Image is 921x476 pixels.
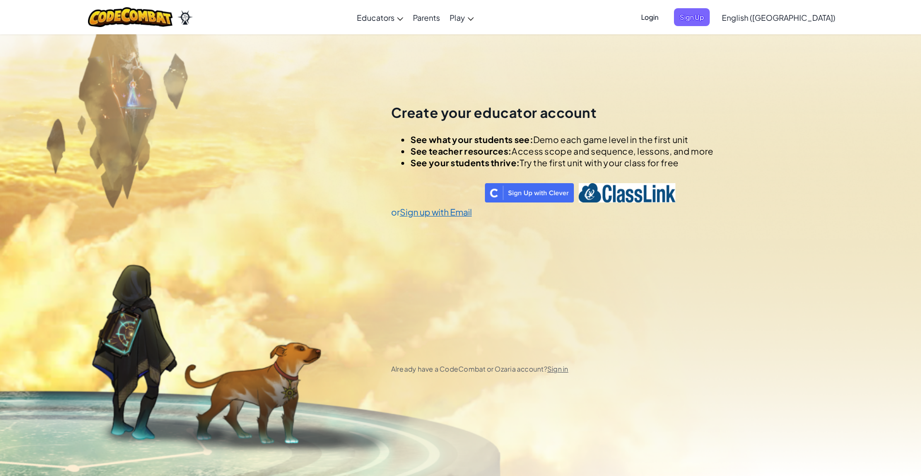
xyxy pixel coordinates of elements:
[408,4,445,30] a: Parents
[533,134,688,145] span: Demo each game level in the first unit
[352,4,408,30] a: Educators
[177,10,193,25] img: Ozaria
[635,8,664,26] button: Login
[391,183,480,202] a: Sign in with Google. Opens in new tab
[391,206,400,217] span: or
[717,4,840,30] a: English ([GEOGRAPHIC_DATA])
[485,183,574,202] img: clever_sso_button@2x.png
[410,134,533,145] span: See what your students see:
[450,13,465,23] span: Play
[445,4,479,30] a: Play
[520,157,678,168] span: Try the first unit with your class for free
[674,8,710,26] button: Sign Up
[512,145,713,157] span: Access scope and sequence, lessons, and more
[722,10,911,142] iframe: Sign in with Google Dialogue
[547,364,569,373] a: Sign in
[579,183,675,202] img: classlink-logo-text.png
[400,206,472,217] a: Sign up with Email
[410,145,512,157] span: See teacher resources:
[357,13,395,23] span: Educators
[386,182,485,203] iframe: Sign in with Google Button
[391,182,480,203] div: Sign in with Google. Opens in new tab
[410,157,520,168] span: See your students thrive:
[722,13,835,23] span: English ([GEOGRAPHIC_DATA])
[88,7,173,27] img: CodeCombat logo
[391,103,714,122] h2: Create your educator account
[391,364,569,373] span: Already have a CodeCombat or Ozaria account?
